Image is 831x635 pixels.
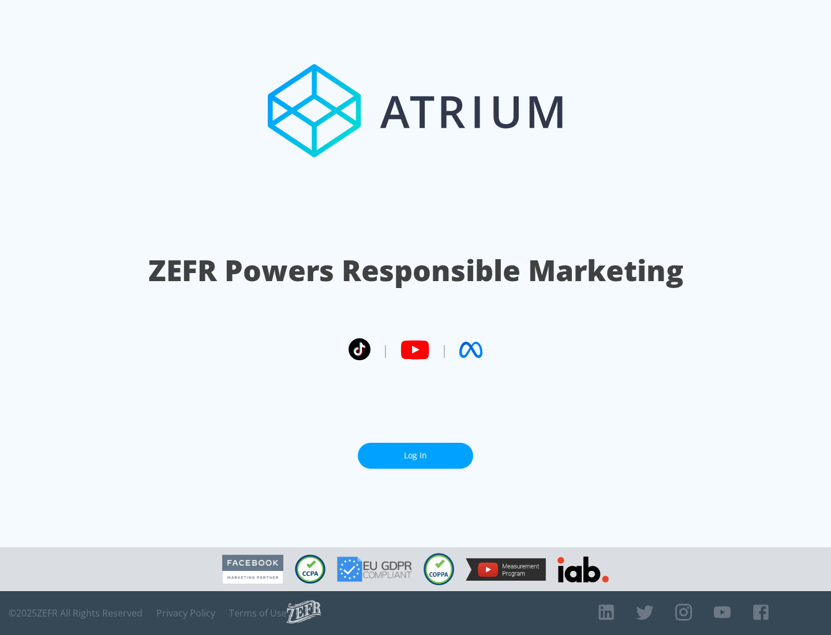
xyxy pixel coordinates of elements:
img: COPPA Compliant [424,553,454,585]
span: | [441,341,448,358]
span: | [382,341,389,358]
img: YouTube Measurement Program [466,558,546,581]
h1: ZEFR Powers Responsible Marketing [148,251,683,290]
img: GDPR Compliant [337,556,412,582]
a: Log In [358,443,473,469]
span: © 2025 ZEFR All Rights Reserved [9,607,143,619]
a: Privacy Policy [156,607,215,619]
img: IAB [557,556,609,582]
a: Terms of Use [229,607,287,619]
img: CCPA Compliant [295,555,325,584]
img: Facebook Marketing Partner [222,555,283,584]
